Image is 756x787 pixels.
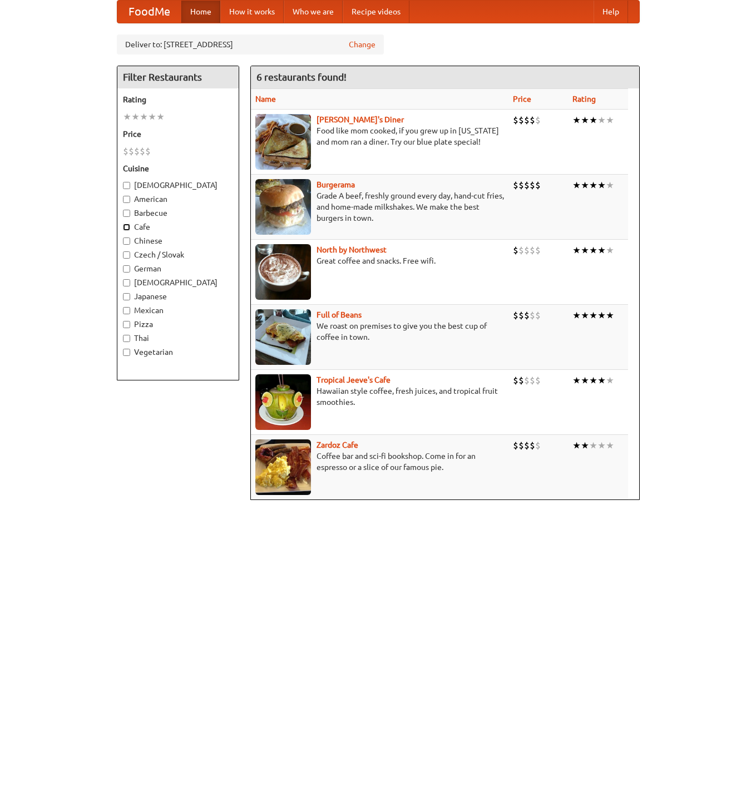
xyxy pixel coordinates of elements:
[255,374,311,430] img: jeeves.jpg
[518,439,524,452] li: $
[513,439,518,452] li: $
[581,439,589,452] li: ★
[123,319,233,330] label: Pizza
[513,374,518,387] li: $
[518,179,524,191] li: $
[123,349,130,356] input: Vegetarian
[513,309,518,321] li: $
[581,114,589,126] li: ★
[572,244,581,256] li: ★
[535,309,541,321] li: $
[589,309,597,321] li: ★
[572,374,581,387] li: ★
[535,439,541,452] li: $
[524,179,530,191] li: $
[255,114,311,170] img: sallys.jpg
[524,309,530,321] li: $
[123,307,130,314] input: Mexican
[530,439,535,452] li: $
[117,66,239,88] h4: Filter Restaurants
[597,309,606,321] li: ★
[589,244,597,256] li: ★
[123,321,130,328] input: Pizza
[255,309,311,365] img: beans.jpg
[524,114,530,126] li: $
[513,179,518,191] li: $
[123,279,130,286] input: [DEMOGRAPHIC_DATA]
[123,291,233,302] label: Japanese
[597,179,606,191] li: ★
[123,111,131,123] li: ★
[572,95,596,103] a: Rating
[255,451,504,473] p: Coffee bar and sci-fi bookshop. Come in for an espresso or a slice of our famous pie.
[594,1,628,23] a: Help
[535,114,541,126] li: $
[284,1,343,23] a: Who we are
[123,210,130,217] input: Barbecue
[123,293,130,300] input: Japanese
[535,374,541,387] li: $
[597,244,606,256] li: ★
[606,114,614,126] li: ★
[255,244,311,300] img: north.jpg
[317,180,355,189] a: Burgerama
[117,1,181,23] a: FoodMe
[317,245,387,254] a: North by Northwest
[255,320,504,343] p: We roast on premises to give you the best cup of coffee in town.
[256,72,347,82] ng-pluralize: 6 restaurants found!
[123,207,233,219] label: Barbecue
[524,374,530,387] li: $
[518,114,524,126] li: $
[123,128,233,140] h5: Price
[156,111,165,123] li: ★
[123,224,130,231] input: Cafe
[597,114,606,126] li: ★
[606,374,614,387] li: ★
[317,375,391,384] a: Tropical Jeeve's Cafe
[597,374,606,387] li: ★
[597,439,606,452] li: ★
[148,111,156,123] li: ★
[518,374,524,387] li: $
[572,114,581,126] li: ★
[123,235,233,246] label: Chinese
[123,263,233,274] label: German
[349,39,375,50] a: Change
[589,374,597,387] li: ★
[581,179,589,191] li: ★
[123,333,233,344] label: Thai
[131,111,140,123] li: ★
[572,179,581,191] li: ★
[123,182,130,189] input: [DEMOGRAPHIC_DATA]
[181,1,220,23] a: Home
[518,244,524,256] li: $
[255,439,311,495] img: zardoz.jpg
[581,309,589,321] li: ★
[530,179,535,191] li: $
[535,179,541,191] li: $
[572,439,581,452] li: ★
[513,244,518,256] li: $
[123,305,233,316] label: Mexican
[255,125,504,147] p: Food like mom cooked, if you grew up in [US_STATE] and mom ran a diner. Try our blue plate special!
[317,115,404,124] a: [PERSON_NAME]'s Diner
[530,309,535,321] li: $
[123,251,130,259] input: Czech / Slovak
[572,309,581,321] li: ★
[518,309,524,321] li: $
[255,95,276,103] a: Name
[606,179,614,191] li: ★
[123,94,233,105] h5: Rating
[524,439,530,452] li: $
[255,255,504,266] p: Great coffee and snacks. Free wifi.
[129,145,134,157] li: $
[317,440,358,449] a: Zardoz Cafe
[606,309,614,321] li: ★
[317,310,362,319] a: Full of Beans
[513,95,531,103] a: Price
[524,244,530,256] li: $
